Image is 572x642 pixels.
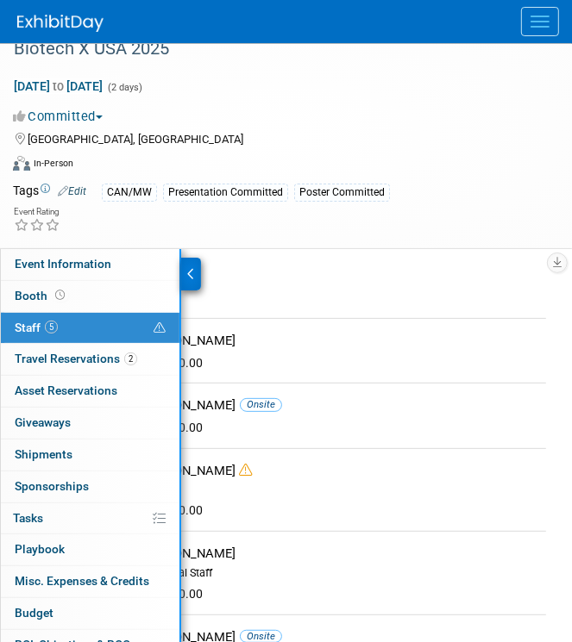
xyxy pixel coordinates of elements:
div: Presentation Committed [163,184,288,202]
span: Budget [15,606,53,620]
span: Onsite [240,398,282,411]
button: Committed [13,108,110,126]
a: Booth [1,281,179,312]
div: Poster Committed [294,184,390,202]
span: (2 days) [106,82,142,93]
span: [GEOGRAPHIC_DATA], [GEOGRAPHIC_DATA] [28,133,243,146]
span: Tasks [13,511,43,525]
a: Sponsorships [1,471,179,502]
span: to [50,79,66,93]
a: Staff5 [1,313,179,344]
span: Shipments [15,447,72,461]
i: Double-book Warning! [239,464,252,477]
span: Staff [15,321,58,334]
span: Sponsorships [15,479,89,493]
span: Potential Scheduling Conflict -- at least one attendee is tagged in another overlapping event. [154,321,166,336]
span: Booth [15,289,68,302]
div: [PERSON_NAME] [140,333,539,349]
img: ExhibitDay [17,15,104,32]
div: Technical Staff [140,566,539,580]
button: Menu [521,7,559,36]
a: Misc. Expenses & Credits [1,566,179,597]
span: 2 [124,352,137,365]
a: Budget [1,598,179,629]
span: Booth not reserved yet [52,289,68,302]
div: [PERSON_NAME] [140,545,539,562]
span: 5 [45,321,58,333]
div: Biotech X USA 2025 [8,34,537,65]
span: Misc. Expenses & Credits [15,574,149,588]
div: Event Rating [14,208,60,216]
a: Giveaways [1,408,179,439]
a: Shipments [1,439,179,471]
div: In-Person [33,157,73,170]
span: [DATE] [DATE] [13,78,104,94]
span: Event Information [15,257,111,271]
div: [PERSON_NAME] [140,397,539,414]
span: Asset Reservations [15,383,117,397]
span: Giveaways [15,415,71,429]
a: Travel Reservations2 [1,344,179,375]
div: CAN/MW [102,184,157,202]
a: Asset Reservations [1,376,179,407]
a: Tasks [1,503,179,534]
a: Edit [58,185,86,197]
img: Format-Inperson.png [13,156,30,170]
a: Playbook [1,534,179,565]
div: [PERSON_NAME] [140,463,539,479]
span: Travel Reservations [15,352,137,365]
div: Speaker [140,483,539,497]
td: Tags [13,182,86,202]
a: Event Information [1,249,179,280]
span: Playbook [15,542,65,556]
div: Event Format [13,153,537,179]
